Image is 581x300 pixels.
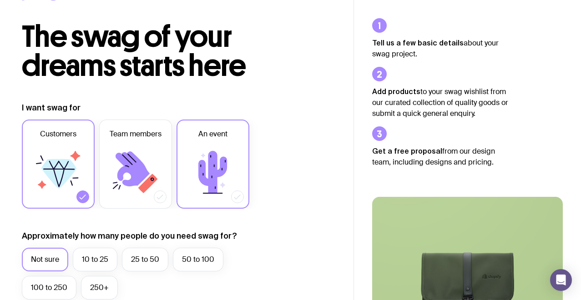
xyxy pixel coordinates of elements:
[22,276,76,300] label: 100 to 250
[22,102,81,113] label: I want swag for
[122,248,168,271] label: 25 to 50
[173,248,223,271] label: 50 to 100
[550,269,572,291] div: Open Intercom Messenger
[372,147,442,155] strong: Get a free proposal
[372,87,420,95] strong: Add products
[110,129,162,140] span: Team members
[372,39,464,47] strong: Tell us a few basic details
[73,248,117,271] label: 10 to 25
[372,145,509,168] p: from our design team, including designs and pricing.
[22,19,246,84] span: The swag of your dreams starts here
[198,129,227,140] span: An event
[372,86,509,119] p: to your swag wishlist from our curated collection of quality goods or submit a quick general enqu...
[22,230,237,241] label: Approximately how many people do you need swag for?
[81,276,118,300] label: 250+
[40,129,76,140] span: Customers
[372,37,509,60] p: about your swag project.
[22,248,68,271] label: Not sure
